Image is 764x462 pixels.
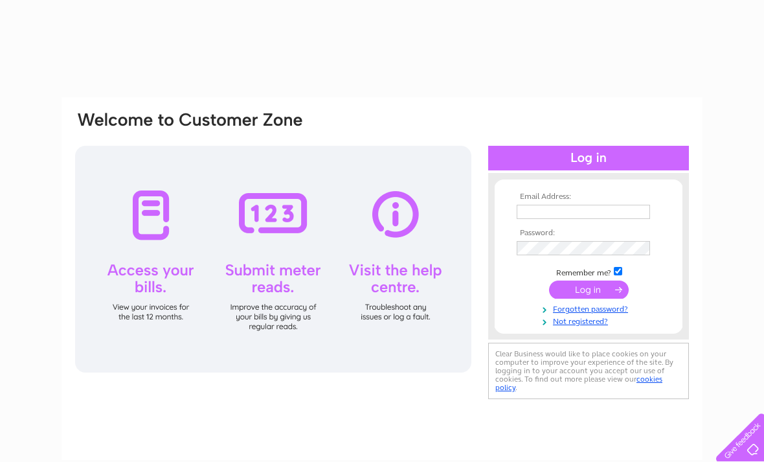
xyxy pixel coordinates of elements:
a: Forgotten password? [517,302,664,314]
div: Clear Business would like to place cookies on your computer to improve your experience of the sit... [488,343,689,399]
a: cookies policy [495,375,662,392]
th: Email Address: [513,192,664,202]
td: Remember me? [513,265,664,278]
th: Password: [513,229,664,238]
a: Not registered? [517,314,664,327]
input: Submit [549,281,629,299]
